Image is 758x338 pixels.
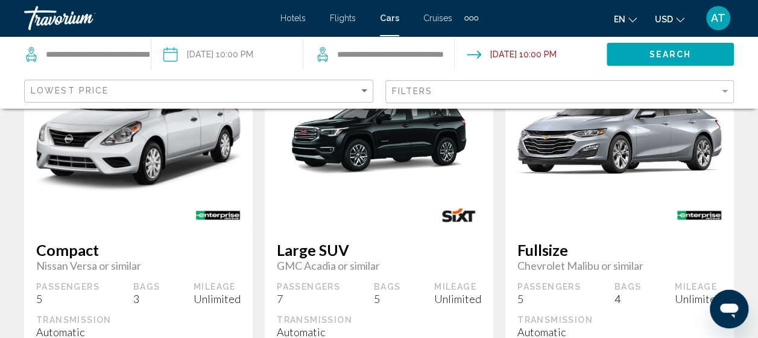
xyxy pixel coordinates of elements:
[277,292,340,305] div: 7
[36,281,99,292] div: Passengers
[614,292,642,305] div: 4
[675,292,722,305] div: Unlimited
[434,292,481,305] div: Unlimited
[380,13,399,23] a: Cars
[423,13,452,23] a: Cruises
[265,67,493,198] img: primary.png
[665,202,734,229] img: ENTERPRISE
[517,281,581,292] div: Passengers
[163,36,253,72] button: Pickup date: Sep 02, 2025 10:00 PM
[517,259,722,272] span: Chevrolet Malibu or similar
[374,292,401,305] div: 5
[424,202,493,229] img: SIXT
[194,281,241,292] div: Mileage
[655,10,684,28] button: Change currency
[374,281,401,292] div: Bags
[711,12,725,24] span: AT
[517,241,722,259] span: Fullsize
[607,43,734,65] button: Search
[277,241,481,259] span: Large SUV
[614,14,625,24] span: en
[24,67,253,198] img: primary.png
[277,281,340,292] div: Passengers
[24,6,268,30] a: Travorium
[31,86,370,97] mat-select: Sort by
[517,314,722,325] div: Transmission
[649,50,691,60] span: Search
[133,292,160,305] div: 3
[133,281,160,292] div: Bags
[36,241,241,259] span: Compact
[277,314,481,325] div: Transmission
[36,259,241,272] span: Nissan Versa or similar
[36,292,99,305] div: 5
[385,80,734,104] button: Filter
[505,75,734,190] img: primary.png
[614,10,637,28] button: Change language
[710,290,748,328] iframe: Button to launch messaging window
[655,14,673,24] span: USD
[280,13,306,23] a: Hotels
[464,8,478,28] button: Extra navigation items
[703,5,734,31] button: User Menu
[675,281,722,292] div: Mileage
[194,292,241,305] div: Unlimited
[392,86,433,96] span: Filters
[36,314,241,325] div: Transmission
[517,292,581,305] div: 5
[183,202,253,229] img: ENTERPRISE
[31,86,109,95] span: Lowest Price
[614,281,642,292] div: Bags
[330,13,356,23] a: Flights
[434,281,481,292] div: Mileage
[467,36,557,72] button: Drop-off date: Sep 07, 2025 10:00 PM
[277,259,481,272] span: GMC Acadia or similar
